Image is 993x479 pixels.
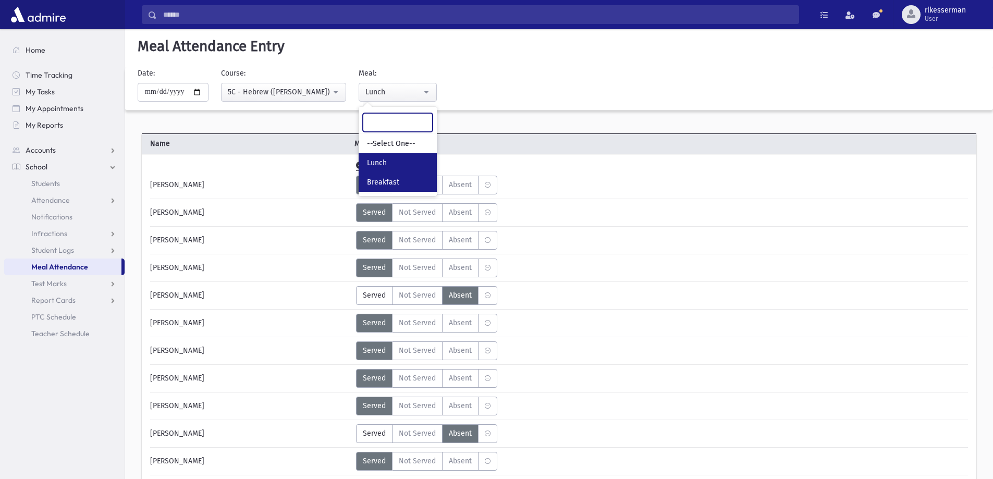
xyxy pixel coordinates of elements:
[399,456,436,466] span: Not Served
[399,317,436,328] span: Not Served
[4,309,125,325] a: PTC Schedule
[449,317,472,328] span: Absent
[31,195,70,205] span: Attendance
[449,207,472,218] span: Absent
[4,259,121,275] a: Meal Attendance
[363,235,386,245] span: Served
[4,100,125,117] a: My Appointments
[356,259,497,277] div: MeaStatus
[4,67,125,83] a: Time Tracking
[449,262,472,273] span: Absent
[363,317,386,328] span: Served
[4,42,125,58] a: Home
[363,113,433,132] input: Search
[4,158,125,175] a: School
[31,296,76,305] span: Report Cards
[356,203,497,222] div: MeaStatus
[449,373,472,384] span: Absent
[363,400,386,411] span: Served
[138,68,155,79] label: Date:
[150,290,204,301] span: [PERSON_NAME]
[4,117,125,133] a: My Reports
[4,325,125,342] a: Teacher Schedule
[399,400,436,411] span: Not Served
[356,162,415,171] span: Mark All Served
[26,145,56,155] span: Accounts
[363,207,386,218] span: Served
[31,312,76,322] span: PTC Schedule
[4,175,125,192] a: Students
[367,158,387,168] span: Lunch
[449,400,472,411] span: Absent
[150,262,204,273] span: [PERSON_NAME]
[26,70,72,80] span: Time Tracking
[356,369,497,388] div: MeaStatus
[365,87,422,97] div: Lunch
[150,345,204,356] span: [PERSON_NAME]
[157,5,799,24] input: Search
[4,208,125,225] a: Notifications
[449,456,472,466] span: Absent
[359,68,376,79] label: Meal:
[367,177,399,188] span: Breakfast
[399,373,436,384] span: Not Served
[367,139,415,149] span: --Select One--
[363,262,386,273] span: Served
[31,329,90,338] span: Teacher Schedule
[8,4,68,25] img: AdmirePro
[356,231,497,250] div: MeaStatus
[31,229,67,238] span: Infractions
[449,290,472,301] span: Absent
[150,428,204,439] span: [PERSON_NAME]
[363,373,386,384] span: Served
[142,138,350,149] span: Name
[449,179,472,190] span: Absent
[356,314,497,333] div: MeaStatus
[359,83,437,102] button: Lunch
[221,68,246,79] label: Course:
[356,341,497,360] div: MeaStatus
[449,345,472,356] span: Absent
[4,225,125,242] a: Infractions
[150,235,204,245] span: [PERSON_NAME]
[26,45,45,55] span: Home
[31,179,60,188] span: Students
[399,290,436,301] span: Not Served
[31,279,67,288] span: Test Marks
[150,373,204,384] span: [PERSON_NAME]
[150,317,204,328] span: [PERSON_NAME]
[150,400,204,411] span: [PERSON_NAME]
[399,262,436,273] span: Not Served
[150,179,204,190] span: [PERSON_NAME]
[925,6,966,15] span: rlkesserman
[26,120,63,130] span: My Reports
[399,345,436,356] span: Not Served
[4,142,125,158] a: Accounts
[26,162,47,171] span: School
[356,286,497,305] div: MeaStatus
[925,15,966,23] span: User
[350,138,559,149] span: Meal Attendance
[363,456,386,466] span: Served
[399,207,436,218] span: Not Served
[356,397,497,415] div: MeaStatus
[356,424,497,443] div: MeaStatus
[449,235,472,245] span: Absent
[4,292,125,309] a: Report Cards
[399,428,436,439] span: Not Served
[26,87,55,96] span: My Tasks
[31,212,72,222] span: Notifications
[228,87,331,97] div: 5C - Hebrew ([PERSON_NAME])
[26,104,83,113] span: My Appointments
[150,456,204,466] span: [PERSON_NAME]
[4,275,125,292] a: Test Marks
[31,262,88,272] span: Meal Attendance
[4,83,125,100] a: My Tasks
[4,242,125,259] a: Student Logs
[399,235,436,245] span: Not Served
[363,345,386,356] span: Served
[133,38,985,55] h5: Meal Attendance Entry
[221,83,346,102] button: 5C - Hebrew (Mrs. Jurkanski)
[363,428,386,439] span: Served
[31,245,74,255] span: Student Logs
